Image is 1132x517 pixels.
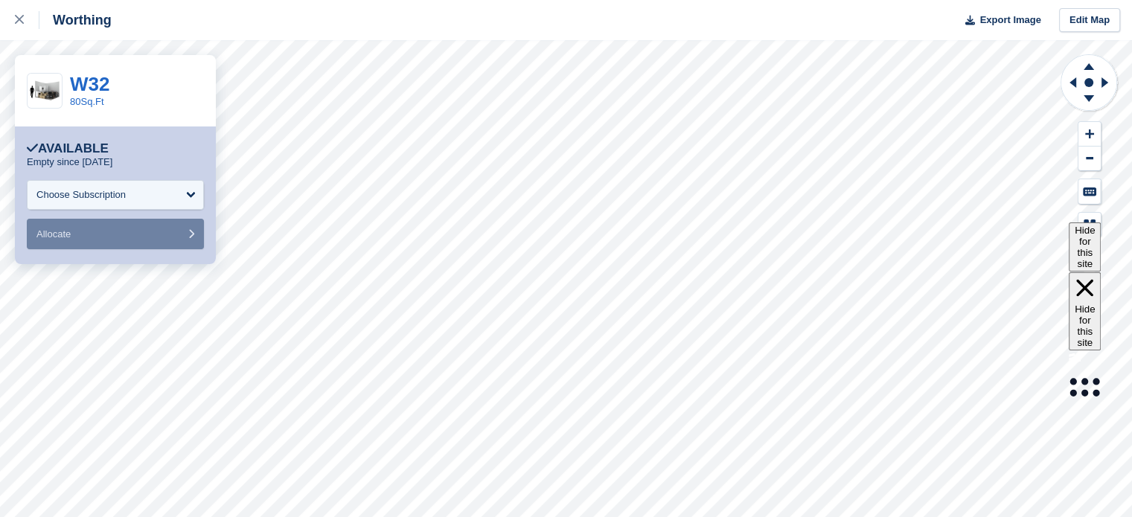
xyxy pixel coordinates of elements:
[28,78,62,104] img: 75-sqft-unit.jpg
[1078,213,1101,237] button: Map Legend
[1078,147,1101,171] button: Zoom Out
[27,219,204,249] button: Allocate
[979,13,1040,28] span: Export Image
[70,73,109,95] a: W32
[27,141,109,156] div: Available
[36,228,71,240] span: Allocate
[70,96,104,107] a: 80Sq.Ft
[956,8,1041,33] button: Export Image
[1078,122,1101,147] button: Zoom In
[1078,179,1101,204] button: Keyboard Shortcuts
[1059,8,1120,33] a: Edit Map
[36,187,126,202] div: Choose Subscription
[39,11,112,29] div: Worthing
[27,156,112,168] p: Empty since [DATE]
